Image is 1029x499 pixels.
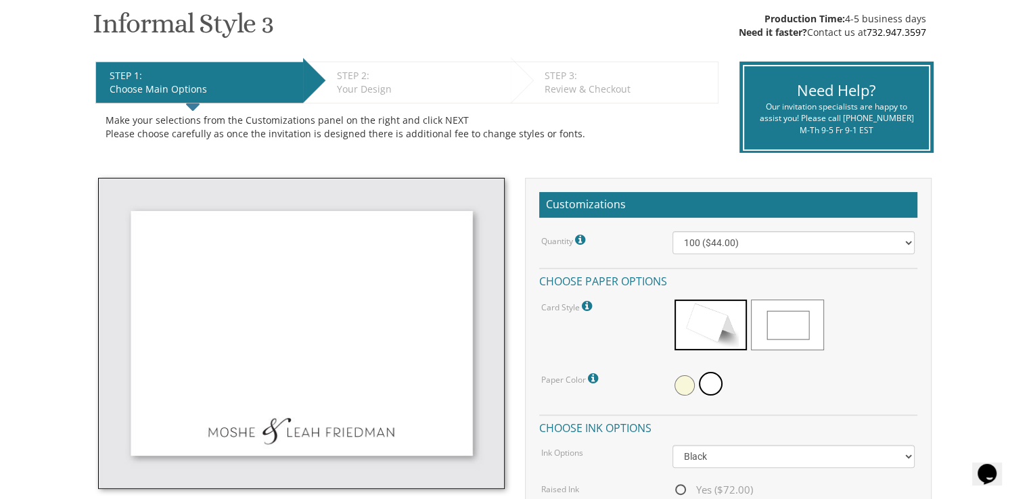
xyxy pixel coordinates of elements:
div: Our invitation specialists are happy to assist you! Please call [PHONE_NUMBER] M-Th 9-5 Fr 9-1 EST [754,101,919,135]
h4: Choose paper options [539,268,917,291]
div: Make your selections from the Customizations panel on the right and click NEXT Please choose care... [106,114,708,141]
h4: Choose ink options [539,414,917,438]
label: Card Style [541,298,595,315]
h1: Informal Style 3 [93,9,273,49]
h2: Customizations [539,192,917,218]
div: 4-5 business days Contact us at [739,12,926,39]
div: Choose Main Options [110,82,296,96]
div: STEP 2: [337,69,504,82]
label: Paper Color [541,370,601,387]
span: Need it faster? [739,26,807,39]
div: Your Design [337,82,504,96]
div: STEP 1: [110,69,296,82]
a: 732.947.3597 [867,26,926,39]
iframe: chat widget [972,445,1015,485]
label: Raised Ink [541,483,579,495]
label: Ink Options [541,447,583,458]
div: Need Help? [754,80,919,101]
label: Quantity [541,231,589,249]
div: Review & Checkout [545,82,711,96]
span: Yes ($72.00) [672,481,753,498]
img: style-3-single.jpg [98,178,505,489]
div: STEP 3: [545,69,711,82]
span: Production Time: [764,12,845,25]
